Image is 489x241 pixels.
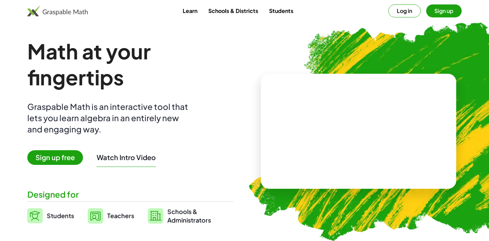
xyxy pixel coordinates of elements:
div: Graspable Math is an interactive tool that lets you learn algebra in an entirely new and engaging... [27,101,191,135]
img: svg%3e [88,208,103,224]
img: svg%3e [148,208,163,224]
a: Teachers [88,207,134,224]
h1: Math at your fingertips [27,38,234,90]
button: Sign up [426,4,462,17]
div: Designed for [27,189,234,200]
a: Schools &Administrators [148,207,211,224]
button: Log in [388,4,421,17]
a: Students [264,4,299,17]
span: Sign up free [27,150,83,165]
button: Watch Intro Video [97,153,156,162]
video: What is this? This is dynamic math notation. Dynamic math notation plays a central role in how Gr... [307,106,410,157]
img: svg%3e [27,208,43,223]
span: Teachers [107,212,134,219]
span: Students [47,212,74,219]
span: Schools & Administrators [167,207,211,224]
a: Schools & Districts [203,4,264,17]
a: Students [27,207,74,224]
a: Learn [177,4,203,17]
